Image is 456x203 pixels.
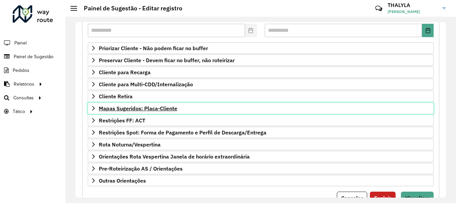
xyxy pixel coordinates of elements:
span: Restrições Spot: Forma de Pagamento e Perfil de Descarga/Entrega [99,130,266,135]
span: Priorizar Cliente - Não podem ficar no buffer [99,45,208,51]
a: Priorizar Cliente - Não podem ficar no buffer [88,42,434,54]
a: Mapas Sugeridos: Placa-Cliente [88,103,434,114]
span: Cliente para Recarga [99,70,151,75]
a: Restrições FF: ACT [88,115,434,126]
span: [PERSON_NAME] [388,9,438,15]
span: Cancelar [341,195,363,201]
span: Painel de Sugestão [14,53,53,60]
a: Cliente para Recarga [88,67,434,78]
a: Orientações Rota Vespertina Janela de horário extraordinária [88,151,434,162]
span: Visualizar [405,195,429,201]
span: Cliente para Multi-CDD/Internalização [99,82,193,87]
span: Tático [13,108,25,115]
h3: THALYLA [388,2,438,8]
a: Cliente Retira [88,91,434,102]
span: Orientações Rota Vespertina Janela de horário extraordinária [99,154,250,159]
a: Contato Rápido [372,1,386,16]
a: Cliente para Multi-CDD/Internalização [88,79,434,90]
span: Consultas [13,94,34,101]
span: Cliente Retira [99,94,133,99]
a: Restrições Spot: Forma de Pagamento e Perfil de Descarga/Entrega [88,127,434,138]
span: Rota Noturna/Vespertina [99,142,161,147]
button: Choose Date [422,24,434,37]
h2: Painel de Sugestão - Editar registro [77,5,182,12]
span: Restrições FF: ACT [99,118,145,123]
span: Pre-Roteirização AS / Orientações [99,166,183,171]
span: Painel [14,39,27,46]
span: Excluir [374,195,391,201]
a: Outras Orientações [88,175,434,186]
a: Pre-Roteirização AS / Orientações [88,163,434,174]
span: Pedidos [13,67,29,74]
a: Preservar Cliente - Devem ficar no buffer, não roteirizar [88,55,434,66]
a: Rota Noturna/Vespertina [88,139,434,150]
span: Mapas Sugeridos: Placa-Cliente [99,106,177,111]
span: Preservar Cliente - Devem ficar no buffer, não roteirizar [99,58,235,63]
span: Outras Orientações [99,178,146,183]
span: Relatórios [14,81,34,88]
